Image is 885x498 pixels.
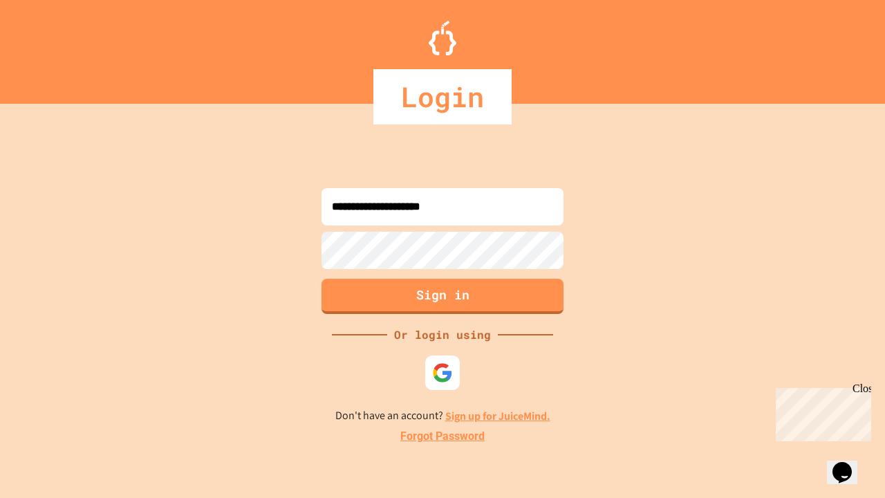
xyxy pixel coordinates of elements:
a: Forgot Password [400,428,485,445]
iframe: chat widget [827,443,871,484]
img: Logo.svg [429,21,456,55]
img: google-icon.svg [432,362,453,383]
div: Login [373,69,512,124]
div: Or login using [387,326,498,343]
div: Chat with us now!Close [6,6,95,88]
p: Don't have an account? [335,407,550,425]
iframe: chat widget [770,382,871,441]
a: Sign up for JuiceMind. [445,409,550,423]
button: Sign in [322,279,563,314]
